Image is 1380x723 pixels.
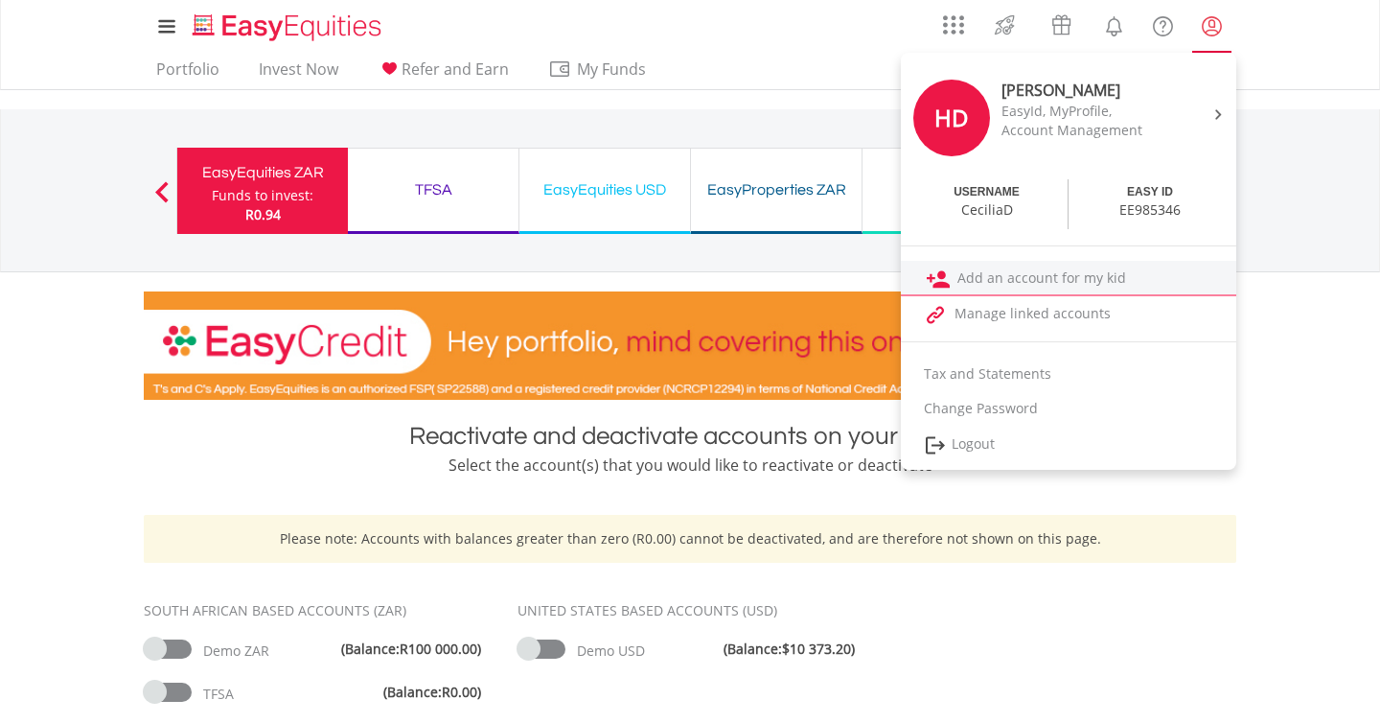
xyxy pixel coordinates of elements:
a: AppsGrid [931,5,977,35]
div: EasyId, MyProfile, [1001,102,1162,121]
a: Tax and Statements [901,357,1236,391]
div: TFSA [359,176,507,203]
div: UNITED STATES BASED ACCOUNTS (USD) [517,601,862,620]
img: grid-menu-icon.svg [943,14,964,35]
span: (Balance: ) [724,640,855,659]
a: Invest Now [251,59,346,89]
span: Refer and Earn [402,58,509,80]
span: R100 000.00 [400,640,477,658]
a: Logout [901,426,1236,465]
a: Home page [185,5,389,43]
span: R0.00 [442,683,477,701]
a: Change Password [901,391,1236,426]
div: Account Management [1001,121,1162,140]
img: EasyEquities_Logo.png [189,12,389,43]
div: EE985346 [1119,200,1181,220]
div: SOUTH AFRICAN BASED ACCOUNTS (ZAR) [144,601,489,620]
div: Select the account(s) that you would like to reactivate or deactivate [144,454,1236,477]
div: EasyProperties ZAR [702,176,850,203]
a: My Profile [1187,5,1236,47]
a: Manage linked accounts [901,296,1236,332]
img: thrive-v2.svg [989,10,1021,40]
div: EasyEquities USD [531,176,678,203]
span: TFSA [203,685,234,703]
a: Refer and Earn [370,59,517,89]
a: FAQ's and Support [1138,5,1187,43]
div: EasyEquities ZAR [189,159,336,186]
div: Funds to invest: [212,186,313,205]
a: Add an account for my kid [901,261,1236,296]
div: Reactivate and deactivate accounts on your profile [144,419,1236,454]
a: HD [PERSON_NAME] EasyId, MyProfile, Account Management USERNAME CeciliaD EASY ID EE985346 [901,58,1236,236]
div: HD [913,80,990,156]
div: CeciliaD [961,200,1013,220]
a: Vouchers [1033,5,1090,40]
span: Demo ZAR [203,641,269,660]
img: EasyCredit Promotion Banner [144,292,1236,400]
div: USERNAME [954,184,1020,200]
span: Demo USD [577,641,645,660]
a: Portfolio [149,59,227,89]
div: Please note: Accounts with balances greater than zero (R0.00) cannot be deactivated, and are ther... [144,515,1236,563]
img: vouchers-v2.svg [1046,10,1077,40]
span: R0.94 [245,205,281,223]
div: EASY ID [1127,184,1173,200]
div: Demo ZAR [874,176,1022,203]
span: My Funds [548,57,674,82]
span: (Balance: ) [341,640,481,659]
button: Previous [143,191,181,210]
span: $10 373.20 [782,640,851,658]
span: (Balance: ) [383,683,481,702]
a: Notifications [1090,5,1138,43]
div: [PERSON_NAME] [1001,80,1162,102]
